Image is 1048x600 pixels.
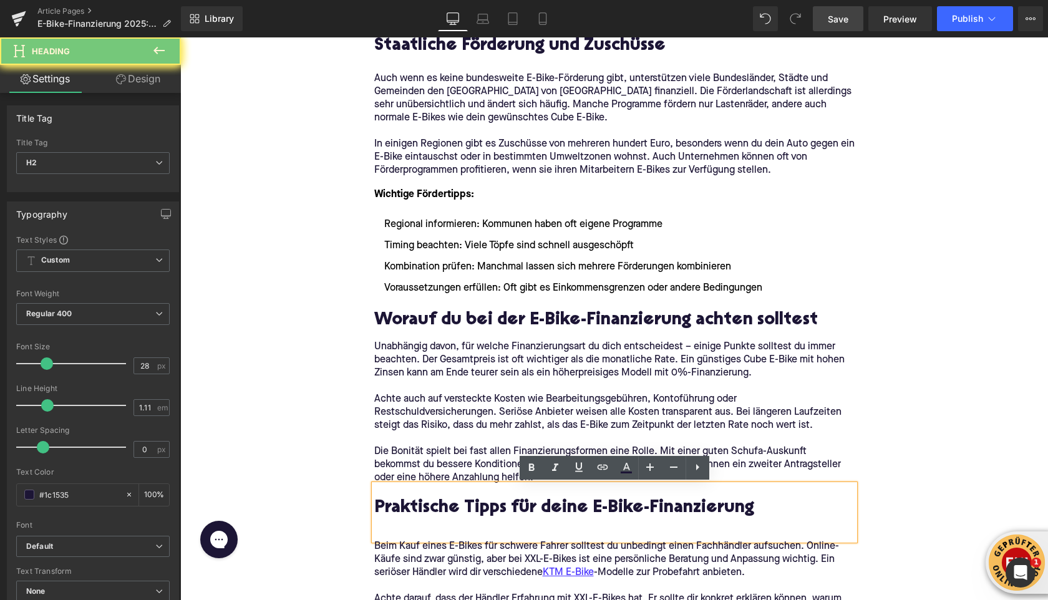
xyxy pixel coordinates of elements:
li: Regional informieren: Kommunen haben oft eigene Programme [194,180,674,195]
a: Tablet [498,6,528,31]
i: Default [26,541,53,552]
a: Article Pages [37,6,181,16]
p: Beim Kauf eines E-Bikes für schwere Fahrer solltest du unbedingt einen Fachhändler aufsuchen. Onl... [194,503,674,542]
div: Font Size [16,342,170,351]
h2: Worauf du bei der E-Bike-Finanzierung achten solltest [194,274,674,293]
div: Typography [16,202,67,220]
a: New Library [181,6,243,31]
button: Publish [937,6,1013,31]
li: Voraussetzungen erfüllen: Oft gibt es Einkommensgrenzen oder andere Bedingungen [194,243,674,258]
span: Library [205,13,234,24]
span: E-Bike-Finanzierung 2025: Diese Möglichkeiten gibt es [37,19,157,29]
li: Timing beachten: Viele Töpfe sind schnell ausgeschöpft [194,201,674,216]
div: Text Color [16,468,170,477]
p: Achte auch auf versteckte Kosten wie Bearbeitungsgebühren, Kontoführung oder Restschuldversicheru... [194,356,674,395]
p: Unabhängig davon, für welche Finanzierungsart du dich entscheidest – einige Punkte solltest du im... [194,303,674,342]
button: More [1018,6,1043,31]
p: In einigen Regionen gibt es Zuschüsse von mehreren hundert Euro, besonders wenn du dein Auto gege... [194,100,674,140]
a: Laptop [468,6,498,31]
iframe: Intercom live chat [1006,558,1036,588]
span: Heading [32,46,70,56]
b: Regular 400 [26,309,72,318]
span: Preview [883,12,917,26]
p: Die Bonität spielt bei fast allen Finanzierungsformen eine Rolle. Mit einer guten Schufa-Auskunft... [194,408,674,447]
a: Preview [868,6,932,31]
div: Line Height [16,384,170,393]
b: H2 [26,158,37,167]
a: Mobile [528,6,558,31]
h2: Praktische Tipps für deine E-Bike-Finanzierung [194,462,674,481]
button: Undo [753,6,778,31]
div: Font Weight [16,289,170,298]
div: Title Tag [16,106,53,123]
span: px [157,445,168,453]
span: Publish [952,14,983,24]
a: KTM E-Bike [362,529,414,542]
b: Custom [41,255,70,266]
b: None [26,586,46,596]
span: 1 [1031,558,1041,568]
input: Color [39,488,119,501]
div: Letter Spacing [16,426,170,435]
a: Design [93,65,183,93]
div: % [139,484,169,506]
div: Font [16,521,170,530]
p: Achte darauf, dass der Händler Erfahrung mit XXL-E-Bikes hat. Er sollte dir konkret erklären könn... [194,555,674,594]
span: px [157,362,168,370]
iframe: Gorgias live chat messenger [14,479,64,525]
span: em [157,404,168,412]
div: Text Styles [16,235,170,244]
p: Auch wenn es keine bundesweite E-Bike-Förderung gibt, unterstützen viele Bundesländer, Städte und... [194,35,674,87]
span: Save [828,12,848,26]
li: Kombination prüfen: Manchmal lassen sich mehrere Förderungen kombinieren [194,222,674,237]
div: Title Tag [16,138,170,147]
font: Wichtige Fördertipps: [194,152,294,162]
button: Redo [783,6,808,31]
a: Desktop [438,6,468,31]
div: Text Transform [16,567,170,576]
